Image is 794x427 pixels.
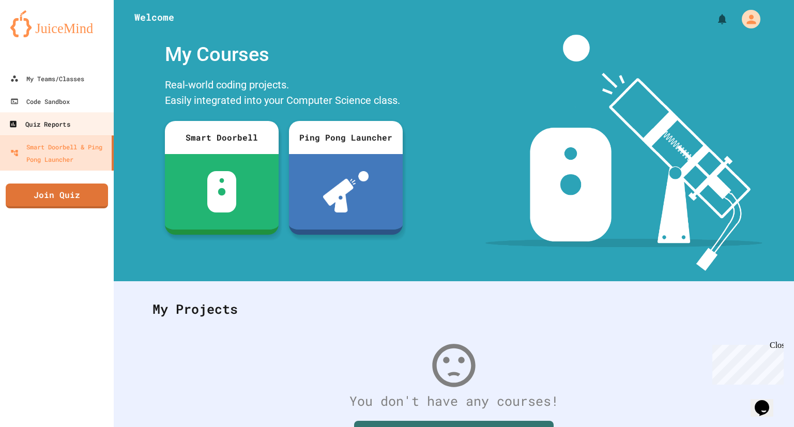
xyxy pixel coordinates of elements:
[10,95,70,108] div: Code Sandbox
[485,35,762,271] img: banner-image-my-projects.png
[160,74,408,113] div: Real-world coding projects. Easily integrated into your Computer Science class.
[142,289,766,329] div: My Projects
[10,141,108,165] div: Smart Doorbell & Ping Pong Launcher
[731,7,763,31] div: My Account
[9,118,70,131] div: Quiz Reports
[6,184,108,208] a: Join Quiz
[10,72,84,85] div: My Teams/Classes
[4,4,71,66] div: Chat with us now!Close
[207,171,237,212] img: sdb-white.svg
[289,121,403,154] div: Ping Pong Launcher
[751,386,784,417] iframe: chat widget
[697,10,731,28] div: My Notifications
[10,10,103,37] img: logo-orange.svg
[165,121,279,154] div: Smart Doorbell
[323,171,369,212] img: ppl-with-ball.png
[708,341,784,385] iframe: chat widget
[160,35,408,74] div: My Courses
[142,391,766,411] div: You don't have any courses!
